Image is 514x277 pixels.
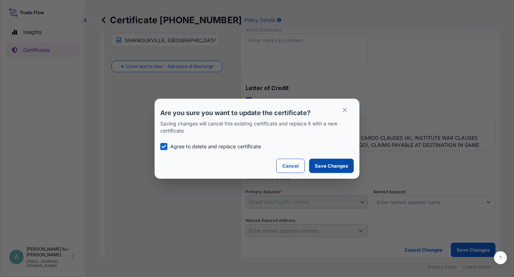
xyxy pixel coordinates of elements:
[160,120,354,134] p: Saving changes will cancel this existing certificate and replace it with a new certificate
[282,162,299,169] p: Cancel
[309,159,354,173] button: Save Changes
[276,159,305,173] button: Cancel
[315,162,348,169] p: Save Changes
[160,109,354,117] p: Are you sure you want to update the certificate?
[170,143,261,150] p: Agree to delete and replace certificate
